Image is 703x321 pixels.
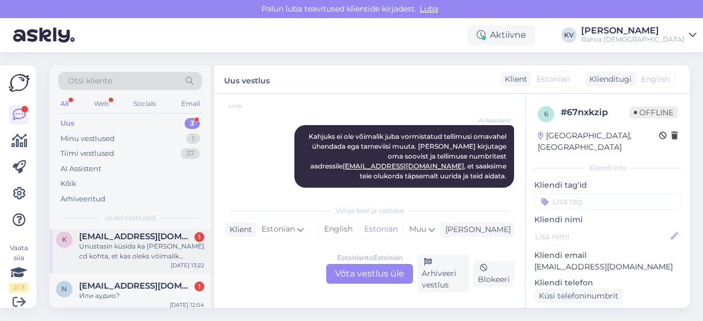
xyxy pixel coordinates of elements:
span: n [62,285,67,293]
div: 3 [185,118,200,129]
div: [GEOGRAPHIC_DATA], [GEOGRAPHIC_DATA] [538,130,659,153]
span: nataliakryvonos0096@gmail.com [79,281,193,291]
div: Unustasin küsida ka [PERSON_NAME] cd kohta, et kas oleks võimalik [PERSON_NAME] tellida. [79,241,204,261]
div: Klient [500,74,527,85]
div: Arhiveeri vestlus [417,255,469,292]
div: Rahva [DEMOGRAPHIC_DATA] [581,35,684,44]
span: Nähtud ✓ 21:36 [468,188,511,196]
p: [EMAIL_ADDRESS][DOMAIN_NAME] [534,261,681,273]
div: Web [92,97,111,111]
div: [DATE] 12:04 [170,301,204,309]
input: Lisa tag [534,193,681,210]
div: 37 [181,148,200,159]
div: Arhiveeritud [60,194,105,205]
div: 1 [186,133,200,144]
span: Muu [409,224,426,234]
div: 1 [194,281,204,291]
img: Askly Logo [9,74,30,92]
div: Uus [60,118,75,129]
div: Minu vestlused [60,133,115,144]
div: 2 / 3 [9,283,29,292]
input: Lisa nimi [535,230,668,243]
div: Socials [131,97,158,111]
p: Kliendi tag'id [534,179,681,191]
div: Küsi telefoninumbrit [534,289,623,303]
div: Vaata siia [9,243,29,292]
div: Или аудио? [79,291,204,301]
div: Estonian [358,221,403,238]
span: 6 [544,110,548,118]
span: kellykuld55@gmail.com [79,232,193,241]
span: English [641,74,669,85]
span: Uued vestlused [105,213,156,223]
div: Email [179,97,202,111]
div: [PERSON_NAME] [581,26,684,35]
span: Kahjuks ei ole võimalik juba vormistatud tellimusi omavahel ühendada ega tarneviisi muuta. [PERSO... [309,132,508,180]
div: # 67nxkzip [561,106,629,119]
div: Estonian to Estonian [337,253,403,263]
div: Valige keel ja vastake [225,206,514,216]
span: Offline [629,106,678,119]
div: Klienditugi [585,74,632,85]
div: 1 [194,232,204,242]
div: Kliendi info [534,163,681,173]
div: [PERSON_NAME] [441,224,511,235]
span: Luba [416,4,442,14]
div: All [58,97,71,111]
span: 21:36 [228,102,270,110]
span: Estonian [537,74,570,85]
span: Otsi kliente [68,75,112,87]
div: Tiimi vestlused [60,148,114,159]
p: Kliendi email [534,250,681,261]
div: KV [561,27,577,43]
div: Klient [225,224,252,235]
div: [DATE] 13:22 [171,261,204,269]
span: k [62,235,67,244]
label: Uus vestlus [224,72,270,87]
div: Kõik [60,178,76,189]
div: Blokeeri [473,261,514,287]
div: Aktiivne [468,25,535,45]
div: English [319,221,358,238]
a: [PERSON_NAME]Rahva [DEMOGRAPHIC_DATA] [581,26,696,44]
a: [EMAIL_ADDRESS][DOMAIN_NAME] [343,162,464,170]
span: AI Assistent [470,116,511,125]
p: Kliendi nimi [534,214,681,226]
div: AI Assistent [60,164,101,174]
div: Võta vestlus üle [326,264,413,284]
span: Estonian [261,223,295,235]
p: Kliendi telefon [534,277,681,289]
